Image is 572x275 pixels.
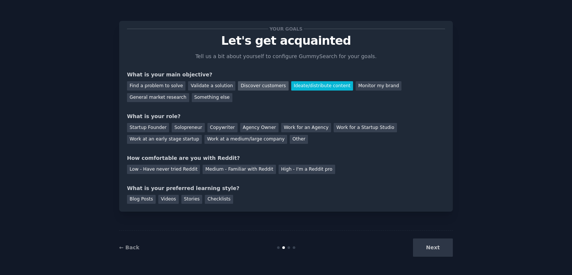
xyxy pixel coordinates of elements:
div: What is your preferred learning style? [127,184,445,192]
div: Other [290,135,308,144]
div: Work at an early stage startup [127,135,202,144]
span: Your goals [268,25,304,33]
a: ← Back [119,244,139,250]
div: Work for a Startup Studio [334,123,397,132]
div: Work for an Agency [281,123,331,132]
div: Stories [181,195,202,204]
div: Work at a medium/large company [204,135,287,144]
div: Medium - Familiar with Reddit [203,165,276,174]
div: High - I'm a Reddit pro [279,165,335,174]
div: How comfortable are you with Reddit? [127,154,445,162]
div: Low - Have never tried Reddit [127,165,200,174]
div: Discover customers [238,81,288,91]
div: Monitor my brand [356,81,401,91]
div: Validate a solution [188,81,235,91]
div: What is your role? [127,113,445,120]
div: Find a problem to solve [127,81,185,91]
div: Copywriter [207,123,238,132]
div: Checklists [205,195,233,204]
div: Agency Owner [240,123,279,132]
div: General market research [127,93,189,102]
div: Something else [192,93,232,102]
p: Tell us a bit about yourself to configure GummySearch for your goals. [192,53,380,60]
div: Startup Founder [127,123,169,132]
div: Solopreneur [172,123,204,132]
div: Blog Posts [127,195,156,204]
div: Ideate/distribute content [291,81,353,91]
div: What is your main objective? [127,71,445,79]
p: Let's get acquainted [127,34,445,47]
div: Videos [158,195,179,204]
